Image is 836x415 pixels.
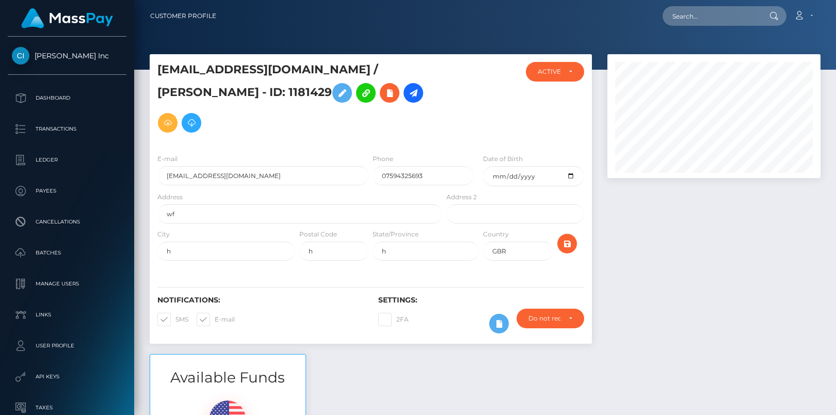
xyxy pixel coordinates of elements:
h3: Available Funds [150,368,306,388]
label: 2FA [378,313,409,326]
a: Cancellations [8,209,126,235]
a: Payees [8,178,126,204]
label: City [157,230,170,239]
input: Search... [663,6,760,26]
label: SMS [157,313,188,326]
a: Batches [8,240,126,266]
h5: [EMAIL_ADDRESS][DOMAIN_NAME] / [PERSON_NAME] - ID: 1181429 [157,62,437,138]
button: Do not require [517,309,584,328]
label: Date of Birth [483,154,523,164]
a: User Profile [8,333,126,359]
p: Transactions [12,121,122,137]
p: User Profile [12,338,122,354]
div: Do not require [528,314,560,323]
label: E-mail [197,313,235,326]
a: Manage Users [8,271,126,297]
label: E-mail [157,154,178,164]
p: Payees [12,183,122,199]
label: Address [157,193,183,202]
a: Ledger [8,147,126,173]
a: API Keys [8,364,126,390]
label: Country [483,230,509,239]
h6: Notifications: [157,296,363,305]
span: [PERSON_NAME] Inc [8,51,126,60]
a: Transactions [8,116,126,142]
p: Cancellations [12,214,122,230]
label: Address 2 [446,193,477,202]
img: Cindy Gallop Inc [12,47,29,65]
h6: Settings: [378,296,584,305]
button: ACTIVE [526,62,584,82]
label: State/Province [373,230,419,239]
p: API Keys [12,369,122,385]
p: Dashboard [12,90,122,106]
label: Postal Code [299,230,337,239]
label: Phone [373,154,393,164]
img: MassPay Logo [21,8,113,28]
p: Batches [12,245,122,261]
a: Links [8,302,126,328]
a: Initiate Payout [404,83,423,103]
div: ACTIVE [538,68,560,76]
p: Links [12,307,122,323]
a: Dashboard [8,85,126,111]
p: Manage Users [12,276,122,292]
p: Ledger [12,152,122,168]
a: Customer Profile [150,5,216,27]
